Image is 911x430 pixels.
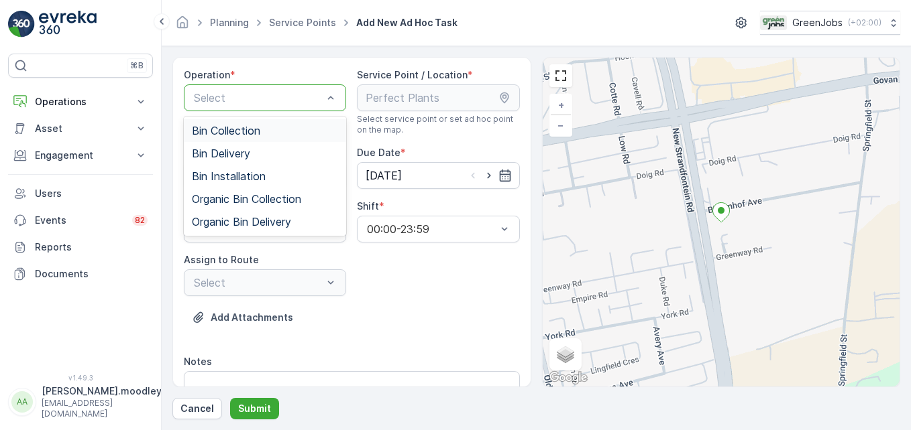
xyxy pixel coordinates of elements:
a: Documents [8,261,153,287]
span: Select service point or set ad hoc point on the map. [357,114,519,135]
label: Operation [184,69,230,80]
p: Submit [238,402,271,415]
a: Open this area in Google Maps (opens a new window) [546,369,590,386]
button: Submit [230,398,279,419]
span: v 1.49.3 [8,374,153,382]
p: Documents [35,267,148,281]
img: Google [546,369,590,386]
a: Zoom Out [551,115,571,135]
input: Perfect Plants [357,84,519,111]
p: Users [35,187,148,200]
span: Bin Collection [192,125,260,137]
span: Bin Installation [192,170,266,182]
span: Bin Delivery [192,147,250,159]
a: View Fullscreen [551,66,571,86]
p: Cancel [180,402,214,415]
label: Notes [184,356,212,367]
span: − [557,119,564,131]
label: Assign to Route [184,254,259,265]
p: Operations [35,95,126,109]
span: Organic Bin Delivery [192,216,291,228]
span: + [558,99,564,111]
button: Cancel [172,398,222,419]
label: Shift [357,200,379,212]
a: Reports [8,234,153,261]
a: Planning [210,17,249,28]
a: Homepage [175,20,190,31]
p: ( +02:00 ) [848,17,881,28]
p: Asset [35,122,126,135]
button: GreenJobs(+02:00) [760,11,900,35]
input: dd/mm/yyyy [357,162,519,189]
a: Events82 [8,207,153,234]
label: Service Point / Location [357,69,468,80]
p: [EMAIL_ADDRESS][DOMAIN_NAME] [42,398,162,419]
p: 82 [135,215,145,226]
a: Service Points [269,17,336,28]
img: Green_Jobs_Logo.png [760,15,787,30]
a: Zoom In [551,95,571,115]
button: Operations [8,88,153,115]
p: Reports [35,240,148,254]
img: logo_light-DOdMpM7g.png [39,11,97,38]
p: Add Attachments [211,311,293,324]
p: Engagement [35,149,126,162]
p: [PERSON_NAME].moodley [42,384,162,398]
button: Upload File [184,307,301,328]
p: ⌘B [130,60,144,71]
a: Layers [551,340,580,369]
button: Engagement [8,142,153,169]
a: Users [8,180,153,207]
button: Asset [8,115,153,142]
p: Events [35,214,124,227]
p: Select [194,90,323,106]
img: logo [8,11,35,38]
p: GreenJobs [792,16,843,29]
span: Organic Bin Collection [192,193,301,205]
span: Add New Ad Hoc Task [354,16,460,29]
button: AA[PERSON_NAME].moodley[EMAIL_ADDRESS][DOMAIN_NAME] [8,384,153,419]
div: AA [11,391,33,413]
label: Due Date [357,147,400,158]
